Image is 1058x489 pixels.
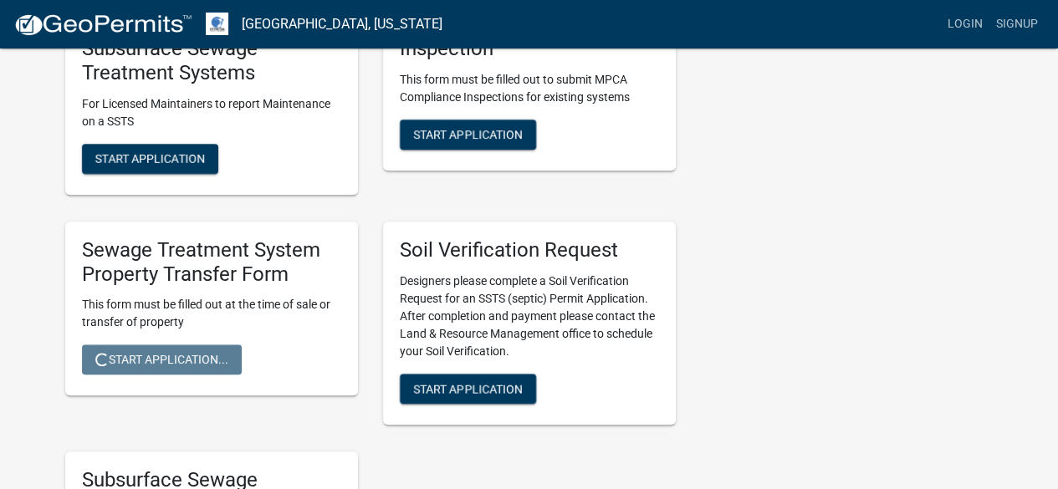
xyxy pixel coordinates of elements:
[400,273,659,360] p: Designers please complete a Soil Verification Request for an SSTS (septic) Permit Application. Af...
[95,353,228,366] span: Start Application...
[400,374,536,404] button: Start Application
[400,238,659,262] h5: Soil Verification Request
[413,381,523,395] span: Start Application
[82,344,242,374] button: Start Application...
[82,296,341,331] p: This form must be filled out at the time of sale or transfer of property
[400,120,536,150] button: Start Application
[413,127,523,140] span: Start Application
[941,8,989,40] a: Login
[82,238,341,287] h5: Sewage Treatment System Property Transfer Form
[989,8,1045,40] a: Signup
[206,13,228,35] img: Otter Tail County, Minnesota
[242,10,442,38] a: [GEOGRAPHIC_DATA], [US_STATE]
[400,71,659,106] p: This form must be filled out to submit MPCA Compliance Inspections for existing systems
[95,151,205,165] span: Start Application
[82,144,218,174] button: Start Application
[82,13,341,84] h5: Maintenance Report for Subsurface Sewage Treatment Systems
[82,95,341,130] p: For Licensed Maintainers to report Maintenance on a SSTS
